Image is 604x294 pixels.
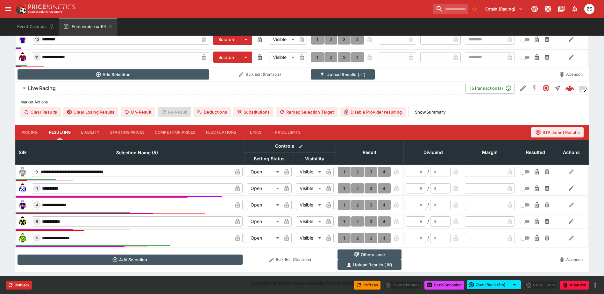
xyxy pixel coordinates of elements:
h6: Live Racing [28,85,56,92]
button: Closed [540,82,552,94]
div: Open [247,233,281,243]
button: 2 [351,167,364,177]
th: Silk [16,140,30,164]
button: ShowSummary [411,107,449,117]
input: search [433,4,468,14]
img: runner 6 [18,216,28,227]
button: 15Transaction(s) [465,83,515,94]
div: split button [467,280,521,289]
button: 1 [338,167,351,177]
button: 1 [311,34,324,45]
div: Brendan Scoble [584,4,594,14]
button: Fontainebleau R4 [59,18,117,36]
button: Scratch [213,52,239,63]
button: 2 [351,216,364,227]
div: Visible [296,233,323,243]
button: 1 [311,52,324,62]
button: 2 [324,34,337,45]
span: 9 [35,236,39,240]
span: Visibility [298,155,331,163]
span: 10 [34,37,40,42]
button: 1 [338,216,351,227]
button: Others Lose [338,249,401,260]
button: 4 [378,233,391,243]
svg: Closed [542,84,550,92]
img: runner 4 [18,200,28,210]
div: Visible [296,200,323,210]
button: Scratch [213,34,239,45]
button: Bulk edit [297,142,305,150]
button: 3 [365,233,377,243]
button: 1 [338,183,351,193]
button: Clear Results [20,107,61,117]
div: Visible [296,183,323,193]
img: runner 11 [18,52,28,62]
span: 4 [35,203,39,207]
button: Disable Provider resulting [340,107,406,117]
div: / [427,185,429,192]
button: Un-Result [121,107,155,117]
button: Live Racing [15,82,465,94]
button: Connected to PK [529,3,540,15]
button: 3 [338,34,351,45]
button: Abandon [556,69,586,80]
button: 2 [351,183,364,193]
div: / [427,218,429,225]
span: Selection Name (5) [109,149,165,157]
button: Bulk Edit (Controls) [213,69,307,80]
th: Margin [463,140,517,164]
button: Documentation [556,3,567,15]
img: runner 1 [18,183,28,193]
button: Add Selection [18,255,243,265]
button: 3 [365,200,377,210]
button: 2 [351,233,364,243]
button: 4 [378,200,391,210]
div: Open [247,167,281,177]
span: Mark an event as closed and abandoned. [560,281,589,288]
div: Open [247,200,281,210]
button: Notifications [569,3,580,15]
button: Starting Prices [105,125,150,140]
button: more [591,281,599,289]
button: Straight [552,82,563,94]
span: 6 [35,219,39,224]
div: Open [247,183,281,193]
button: Rollback [6,281,32,290]
div: Visible [269,34,297,45]
label: Market Actions [20,97,584,107]
img: Sportsbook Management [28,10,62,13]
div: liveracing [579,84,586,92]
button: open drawer [3,3,14,15]
button: Abandon [556,255,586,265]
button: STP Jetbet Results [531,127,584,137]
div: 8add431f-17e5-47ee-b9f6-7c42ed6f5101 [565,84,574,93]
button: Abandon [560,281,589,290]
button: 2 [324,52,337,62]
button: Deductions [194,107,231,117]
button: Resulting [44,125,76,140]
div: Visible [296,167,323,177]
button: Upload Results (.lif) [338,260,401,270]
button: 4 [351,52,364,62]
button: Open Race (5m) [467,280,508,289]
img: blank-silk.png [18,167,28,177]
button: Refresh [354,281,380,290]
div: / [427,235,429,241]
span: Re-Result [158,107,191,117]
button: Competitor Prices [150,125,201,140]
button: Brendan Scoble [582,2,596,16]
button: Fluctuations [201,125,242,140]
button: 4 [378,183,391,193]
button: Event Calendar [13,18,58,36]
img: runner 10 [18,34,28,45]
span: Betting Status [247,155,292,163]
div: Open [247,216,281,227]
img: logo-cerberus--red.svg [565,84,574,93]
div: Visible [296,216,323,227]
button: Clear Losing Results [63,107,118,117]
div: / [427,169,429,175]
th: Result [336,140,403,164]
span: 11 [34,55,40,59]
button: 3 [365,216,377,227]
